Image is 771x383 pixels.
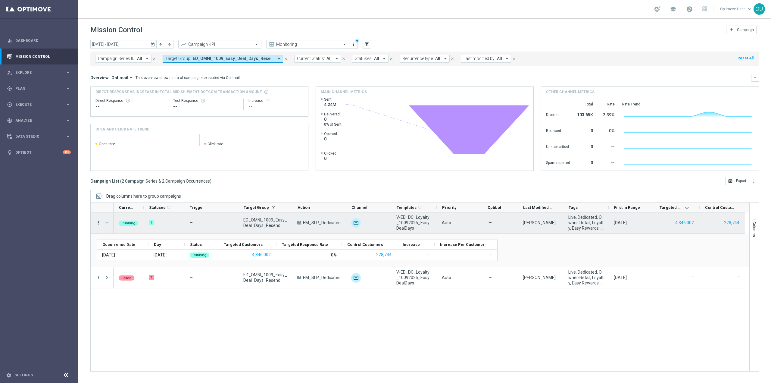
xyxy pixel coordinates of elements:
[7,70,12,75] i: person_search
[120,178,122,184] span: (
[7,86,12,91] i: gps_fixed
[728,179,733,184] i: open_in_browser
[15,135,65,138] span: Data Studio
[167,42,171,46] i: arrow_forward
[303,220,341,225] span: EM_SLP_Dedicated
[351,218,361,228] div: Optimail
[7,86,65,91] div: Plan
[751,74,759,82] button: keyboard_arrow_down
[15,103,65,106] span: Execute
[546,141,570,151] div: Unsubscribed
[96,275,101,280] button: more_vert
[95,103,163,110] div: --
[149,205,165,210] span: Statuses
[65,102,71,107] i: keyboard_arrow_right
[151,55,157,62] button: close
[324,151,336,156] span: Clicked
[523,220,556,225] div: Nick Russo
[248,98,303,103] div: Increase
[660,205,683,210] span: Targeted Customers
[7,49,71,64] div: Mission Control
[324,136,337,142] span: 0
[376,251,392,259] button: 228,744
[276,56,282,61] i: arrow_drop_down
[324,117,342,122] span: 0
[111,75,128,80] span: Optimail
[622,102,754,107] div: Rate Trend
[402,56,434,61] span: Recurrence type:
[91,212,114,234] div: Press SPACE to select this row.
[7,118,71,123] div: track_changes Analyze keyboard_arrow_right
[14,373,33,377] a: Settings
[569,205,578,210] span: Tags
[159,42,163,46] i: arrow_back
[577,102,593,107] div: Total
[224,242,263,247] span: Targeted Customers
[208,142,223,146] span: Click rate
[614,275,627,280] div: 09 Oct 2025, Thursday
[165,204,171,211] span: Calculate column
[577,125,593,135] div: 0
[266,98,270,103] i: refresh
[461,55,511,63] button: Last modified by: All arrow_drop_down
[95,55,151,63] button: Campaign Series ID: All arrow_drop_down
[497,56,502,61] span: All
[63,150,71,154] div: +10
[351,205,367,210] span: Channel
[154,242,161,247] span: Day
[389,55,394,62] button: close
[15,33,71,49] a: Dashboard
[283,55,289,62] button: close
[95,134,195,142] h2: --
[157,40,165,49] button: arrow_back
[128,75,134,80] i: arrow_drop_down
[382,56,387,61] i: arrow_drop_down
[600,157,615,167] div: --
[355,56,373,61] span: Statuses:
[347,242,383,247] span: Control Customers
[397,205,417,210] span: Templates
[282,242,328,247] span: Targeted Response Rate
[504,56,510,61] i: arrow_drop_down
[90,178,211,184] h3: Campaign List
[450,55,455,62] button: close
[189,275,193,280] span: —
[7,38,71,43] button: equalizer Dashboard
[181,41,187,47] i: trending_up
[102,252,115,258] div: 10 Oct 2025
[15,87,65,90] span: Plan
[719,5,754,14] a: Optimove Userkeyboard_arrow_down
[119,275,134,281] colored-tag: Failed
[193,253,206,257] span: Running
[426,253,429,257] span: —
[341,55,346,62] button: close
[546,125,570,135] div: Bounced
[396,215,432,231] span: V-ED_DC_Loyalty_10092025_EasyDealDays
[7,102,71,107] button: play_circle_outline Execute keyboard_arrow_right
[7,150,71,155] button: lightbulb Optibot +10
[351,273,361,283] div: Optimail
[600,102,615,107] div: Rate
[342,57,346,61] i: close
[324,102,336,107] span: 4.24M
[737,28,754,32] span: Campaign
[297,56,325,61] span: Current Status:
[7,118,65,123] div: Analyze
[145,56,150,61] i: arrow_drop_down
[7,86,71,91] button: gps_fixed Plan keyboard_arrow_right
[150,42,156,47] i: today
[577,157,593,167] div: 0
[90,75,110,80] h3: Overview:
[324,156,336,161] span: 0
[396,269,432,286] span: V-ED_DC_Loyalty_10092025_EasyDealDays
[600,109,615,119] div: 2.39%
[7,102,65,107] div: Execute
[178,40,261,49] ng-select: Campaign KPI
[7,54,71,59] div: Mission Control
[248,103,303,110] div: --
[96,220,101,225] button: more_vert
[190,252,209,258] colored-tag: Running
